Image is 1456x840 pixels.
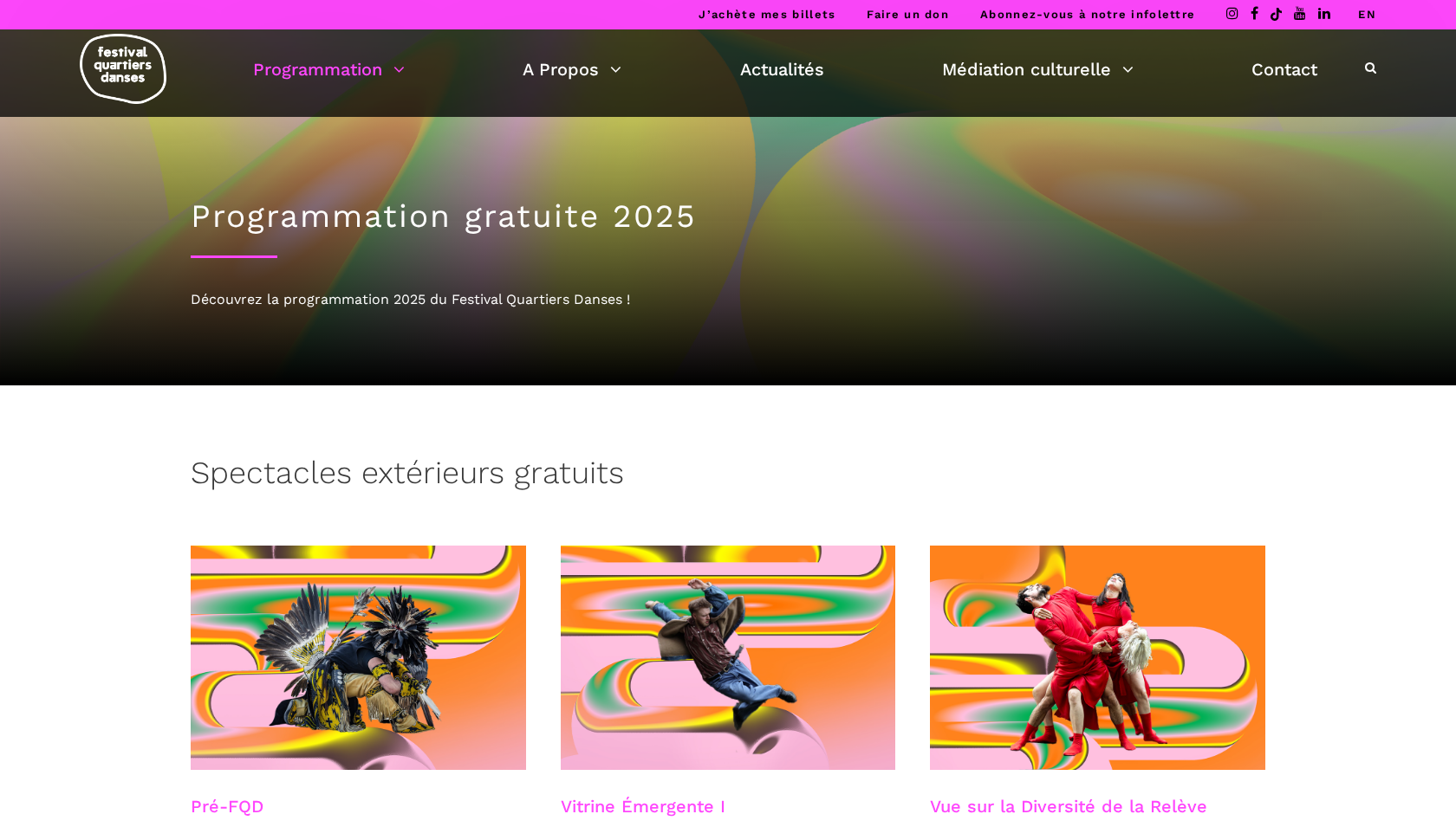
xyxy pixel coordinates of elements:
[191,455,624,498] h3: Spectacles extérieurs gratuits
[1358,8,1376,21] a: EN
[561,796,725,839] h3: Vitrine Émergente I
[191,796,263,839] h3: Pré-FQD
[523,55,621,84] a: A Propos
[191,288,1265,311] div: Découvrez la programmation 2025 du Festival Quartiers Danses !
[740,55,824,84] a: Actualités
[80,34,166,104] img: logo-fqd-med
[253,55,405,84] a: Programmation
[980,8,1195,21] a: Abonnez-vous à notre infolettre
[942,55,1134,84] a: Médiation culturelle
[1251,55,1317,84] a: Contact
[699,8,835,21] a: J’achète mes billets
[867,8,949,21] a: Faire un don
[191,197,1265,236] h1: Programmation gratuite 2025
[930,796,1207,839] h3: Vue sur la Diversité de la Relève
